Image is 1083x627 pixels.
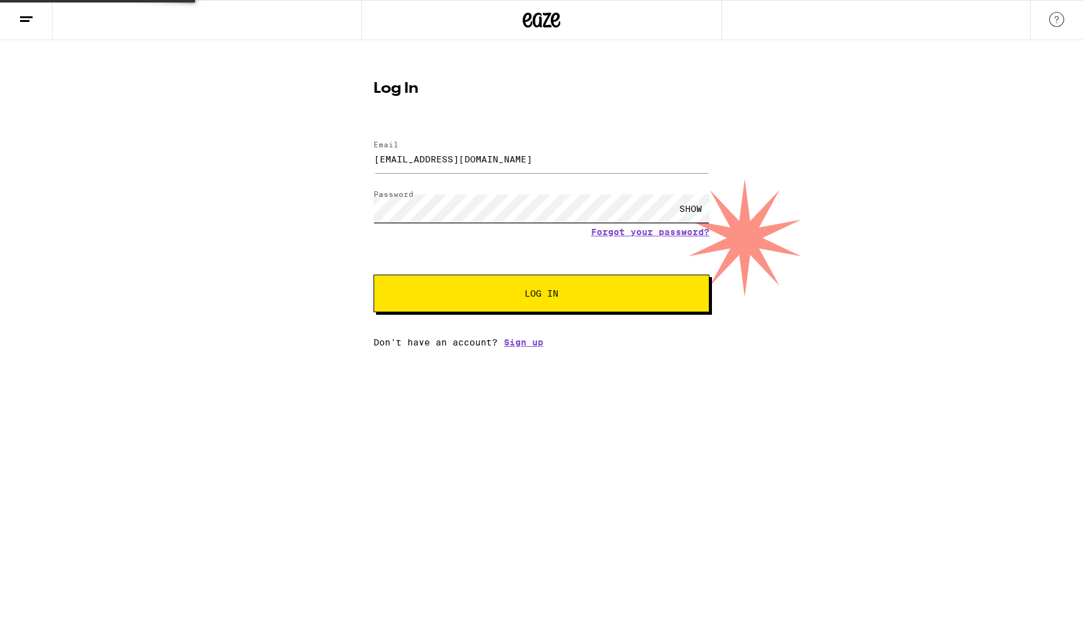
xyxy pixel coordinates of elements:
[591,227,709,237] a: Forgot your password?
[374,82,709,97] h1: Log In
[374,275,709,312] button: Log In
[672,194,709,223] div: SHOW
[374,337,709,347] div: Don't have an account?
[374,145,709,173] input: Email
[525,289,558,298] span: Log In
[504,337,543,347] a: Sign up
[374,190,414,198] label: Password
[8,9,90,19] span: Hi. Need any help?
[374,140,399,149] label: Email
